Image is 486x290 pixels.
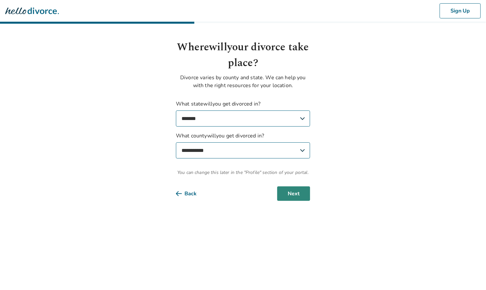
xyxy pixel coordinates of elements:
[176,186,207,201] button: Back
[453,258,486,290] iframe: Chat Widget
[176,74,310,89] p: Divorce varies by county and state. We can help you with the right resources for your location.
[176,142,310,158] select: What countywillyou get divorced in?
[176,39,310,71] h1: Where will your divorce take place?
[440,3,481,18] button: Sign Up
[176,132,310,158] label: What county will you get divorced in?
[277,186,310,201] button: Next
[176,169,310,176] span: You can change this later in the "Profile" section of your portal.
[176,110,310,127] select: What statewillyou get divorced in?
[176,100,310,127] label: What state will you get divorced in?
